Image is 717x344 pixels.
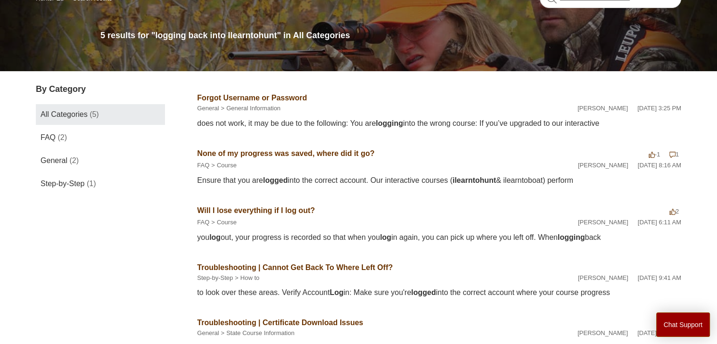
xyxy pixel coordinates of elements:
li: [PERSON_NAME] [578,218,628,227]
a: General Information [226,105,280,112]
span: (2) [69,156,79,164]
a: Troubleshooting | Certificate Download Issues [197,319,363,327]
li: FAQ [197,218,209,227]
em: logged [263,176,288,184]
time: 05/20/2025, 15:25 [637,105,681,112]
em: logging [558,233,585,241]
li: General Information [219,104,281,113]
span: All Categories [41,110,88,118]
a: Step-by-Step [197,274,233,281]
a: How to [240,274,259,281]
a: Course [217,162,237,169]
time: 05/15/2024, 09:41 [638,274,681,281]
li: [PERSON_NAME] [577,104,628,113]
span: General [41,156,67,164]
time: 02/12/2024, 16:08 [637,329,681,336]
li: General [197,104,219,113]
a: General [197,105,219,112]
li: [PERSON_NAME] [578,161,628,170]
a: Step-by-Step (1) [36,173,165,194]
a: Troubleshooting | Cannot Get Back To Where Left Off? [197,263,393,271]
div: you out, your progress is recorded so that when you in again, you can pick up where you left off.... [197,232,681,243]
span: -1 [649,151,660,158]
em: ilearntohunt [453,176,496,184]
div: does not work, it may be due to the following: You are into the wrong course: If you’ve upgraded ... [197,118,681,129]
a: FAQ [197,219,209,226]
em: logged [411,288,436,296]
h3: By Category [36,83,165,96]
a: All Categories (5) [36,104,165,125]
span: 1 [669,151,679,158]
em: Log [330,288,343,296]
a: Course [217,219,237,226]
li: General [197,328,219,338]
li: [PERSON_NAME] [577,328,628,338]
a: Will I lose everything if I log out? [197,206,315,214]
em: logging [376,119,403,127]
time: 08/08/2022, 06:11 [638,219,681,226]
em: log [380,233,391,241]
a: General [197,329,219,336]
li: State Course Information [219,328,295,338]
div: Ensure that you are into the correct account. Our interactive courses ( & ilearntoboat) perform [197,175,681,186]
span: 2 [669,208,679,215]
a: General (2) [36,150,165,171]
span: Step-by-Step [41,180,84,188]
a: None of my progress was saved, where did it go? [197,149,374,157]
li: [PERSON_NAME] [578,273,628,283]
a: Forgot Username or Password [197,94,307,102]
a: FAQ (2) [36,127,165,148]
span: FAQ [41,133,56,141]
li: FAQ [197,161,209,170]
li: Course [209,218,237,227]
a: FAQ [197,162,209,169]
li: Step-by-Step [197,273,233,283]
span: (1) [87,180,96,188]
li: Course [209,161,237,170]
em: log [209,233,221,241]
time: 07/28/2022, 08:16 [638,162,681,169]
span: (5) [90,110,99,118]
h1: 5 results for "logging back into Ilearntohunt" in All Categories [100,29,681,42]
a: State Course Information [226,329,295,336]
div: to look over these areas. Verify Account in: Make sure you're into the correct account where your... [197,287,681,298]
li: How to [233,273,259,283]
span: (2) [58,133,67,141]
button: Chat Support [656,312,710,337]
